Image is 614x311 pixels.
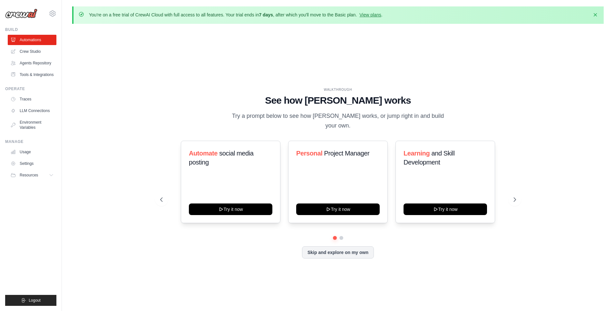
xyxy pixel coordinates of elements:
span: Learning [404,150,430,157]
a: View plans [359,12,381,17]
button: Logout [5,295,56,306]
a: Tools & Integrations [8,70,56,80]
a: Usage [8,147,56,157]
a: Automations [8,35,56,45]
img: Logo [5,9,37,18]
span: social media posting [189,150,254,166]
a: LLM Connections [8,106,56,116]
span: Logout [29,298,41,303]
button: Try it now [404,203,487,215]
a: Environment Variables [8,117,56,133]
strong: 7 days [259,12,273,17]
button: Skip and explore on my own [302,246,374,259]
a: Settings [8,158,56,169]
span: and Skill Development [404,150,454,166]
button: Resources [8,170,56,180]
span: Personal [296,150,322,157]
span: Automate [189,150,218,157]
p: Try a prompt below to see how [PERSON_NAME] works, or jump right in and build your own. [230,111,446,130]
span: Resources [20,173,38,178]
button: Try it now [189,203,272,215]
div: Manage [5,139,56,144]
p: You're on a free trial of CrewAI Cloud with full access to all features. Your trial ends in , aft... [89,12,383,18]
a: Traces [8,94,56,104]
button: Try it now [296,203,380,215]
div: Build [5,27,56,32]
div: Operate [5,86,56,91]
div: WALKTHROUGH [160,87,516,92]
h1: See how [PERSON_NAME] works [160,95,516,106]
span: Project Manager [324,150,369,157]
a: Crew Studio [8,46,56,57]
a: Agents Repository [8,58,56,68]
